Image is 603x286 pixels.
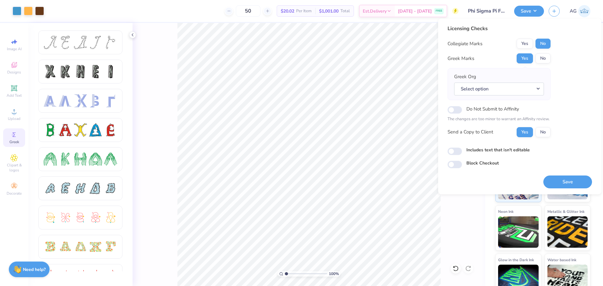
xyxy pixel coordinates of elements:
button: Save [543,175,592,188]
span: Glow in the Dark Ink [498,256,534,263]
button: Yes [517,53,533,63]
img: Metallic & Glitter Ink [547,216,588,248]
button: Select option [454,83,544,95]
span: 100 % [329,271,339,277]
span: Designs [7,70,21,75]
span: AG [570,8,577,15]
label: Greek Org [454,73,476,80]
div: Send a Copy to Client [448,128,493,136]
button: Save [514,6,544,17]
div: Greek Marks [448,55,474,62]
label: Block Checkout [466,160,499,166]
span: Metallic & Glitter Ink [547,208,584,215]
strong: Need help? [23,267,46,273]
span: Water based Ink [547,256,576,263]
span: Neon Ink [498,208,513,215]
button: Yes [517,127,533,137]
p: The changes are too minor to warrant an Affinity review. [448,116,551,122]
label: Includes text that isn't editable [466,147,530,153]
input: Untitled Design [463,5,509,17]
span: Decorate [7,191,22,196]
span: Greek [9,139,19,144]
a: AG [570,5,590,17]
img: Neon Ink [498,216,539,248]
div: Collegiate Marks [448,40,482,47]
input: – – [236,5,260,17]
span: Per Item [296,8,312,14]
button: No [535,53,551,63]
span: $1,001.00 [319,8,339,14]
button: No [535,127,551,137]
span: Add Text [7,93,22,98]
span: Image AI [7,46,22,51]
label: Do Not Submit to Affinity [466,105,519,113]
span: [DATE] - [DATE] [398,8,432,14]
span: Upload [8,116,20,121]
span: $20.02 [281,8,294,14]
span: Clipart & logos [3,163,25,173]
span: FREE [436,9,442,13]
span: Est. Delivery [363,8,387,14]
img: Aljosh Eyron Garcia [578,5,590,17]
span: Total [340,8,350,14]
div: Licensing Checks [448,25,551,32]
button: No [535,39,551,49]
button: Yes [517,39,533,49]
